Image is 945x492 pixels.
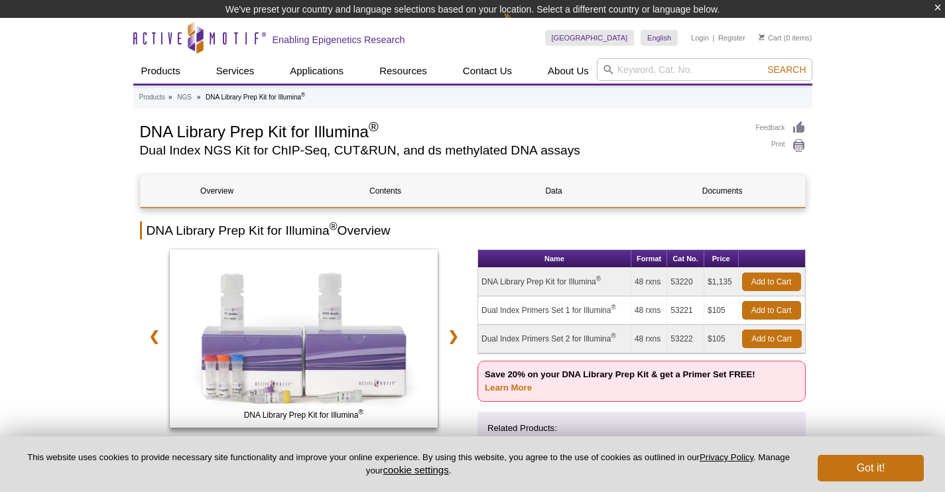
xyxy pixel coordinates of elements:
[704,296,739,325] td: $105
[742,301,801,320] a: Add to Cart
[540,58,597,84] a: About Us
[818,455,924,481] button: Got it!
[371,58,435,84] a: Resources
[596,275,601,282] sup: ®
[700,452,753,462] a: Privacy Policy
[140,145,743,156] h2: Dual Index NGS Kit for ChIP-Seq, CUT&RUN, and ds methylated DNA assays
[759,33,782,42] a: Cart
[718,33,745,42] a: Register
[756,139,806,153] a: Print
[503,10,538,41] img: Change Here
[478,296,631,325] td: Dual Index Primers Set 1 for Illumina
[485,369,755,393] strong: Save 20% on your DNA Library Prep Kit & get a Primer Set FREE!
[667,268,704,296] td: 53220
[763,64,810,76] button: Search
[713,30,715,46] li: |
[140,121,743,141] h1: DNA Library Prep Kit for Illumina
[487,422,796,435] p: Related Products:
[133,58,188,84] a: Products
[358,408,363,416] sup: ®
[140,321,168,351] a: ❮
[309,175,462,207] a: Contents
[301,92,305,98] sup: ®
[282,58,351,84] a: Applications
[667,250,704,268] th: Cat No.
[170,249,438,432] a: DNA Library Prep Kit for Illumina
[667,296,704,325] td: 53221
[691,33,709,42] a: Login
[206,93,305,101] li: DNA Library Prep Kit for Illumina
[208,58,263,84] a: Services
[273,34,405,46] h2: Enabling Epigenetics Research
[704,250,739,268] th: Price
[485,383,532,393] a: Learn More
[477,175,631,207] a: Data
[611,304,615,311] sup: ®
[767,64,806,75] span: Search
[478,268,631,296] td: DNA Library Prep Kit for Illumina
[478,325,631,353] td: Dual Index Primers Set 2 for Illumina
[759,30,812,46] li: (0 items)
[704,268,739,296] td: $1,135
[667,325,704,353] td: 53222
[478,250,631,268] th: Name
[597,58,812,81] input: Keyword, Cat. No.
[646,175,799,207] a: Documents
[172,408,435,422] span: DNA Library Prep Kit for Illumina
[631,296,667,325] td: 48 rxns
[756,121,806,135] a: Feedback
[631,250,667,268] th: Format
[631,325,667,353] td: 48 rxns
[455,58,520,84] a: Contact Us
[140,221,806,239] h2: DNA Library Prep Kit for Illumina Overview
[439,321,468,351] a: ❯
[383,464,448,475] button: cookie settings
[611,332,615,339] sup: ®
[197,93,201,101] li: »
[369,119,379,134] sup: ®
[141,175,294,207] a: Overview
[170,249,438,428] img: DNA Library Prep Kit for Illumina
[641,30,678,46] a: English
[177,92,192,103] a: NGS
[742,273,801,291] a: Add to Cart
[704,325,739,353] td: $105
[742,330,802,348] a: Add to Cart
[168,93,172,101] li: »
[330,220,338,231] sup: ®
[21,452,796,477] p: This website uses cookies to provide necessary site functionality and improve your online experie...
[631,268,667,296] td: 48 rxns
[759,34,765,40] img: Your Cart
[545,30,635,46] a: [GEOGRAPHIC_DATA]
[139,92,165,103] a: Products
